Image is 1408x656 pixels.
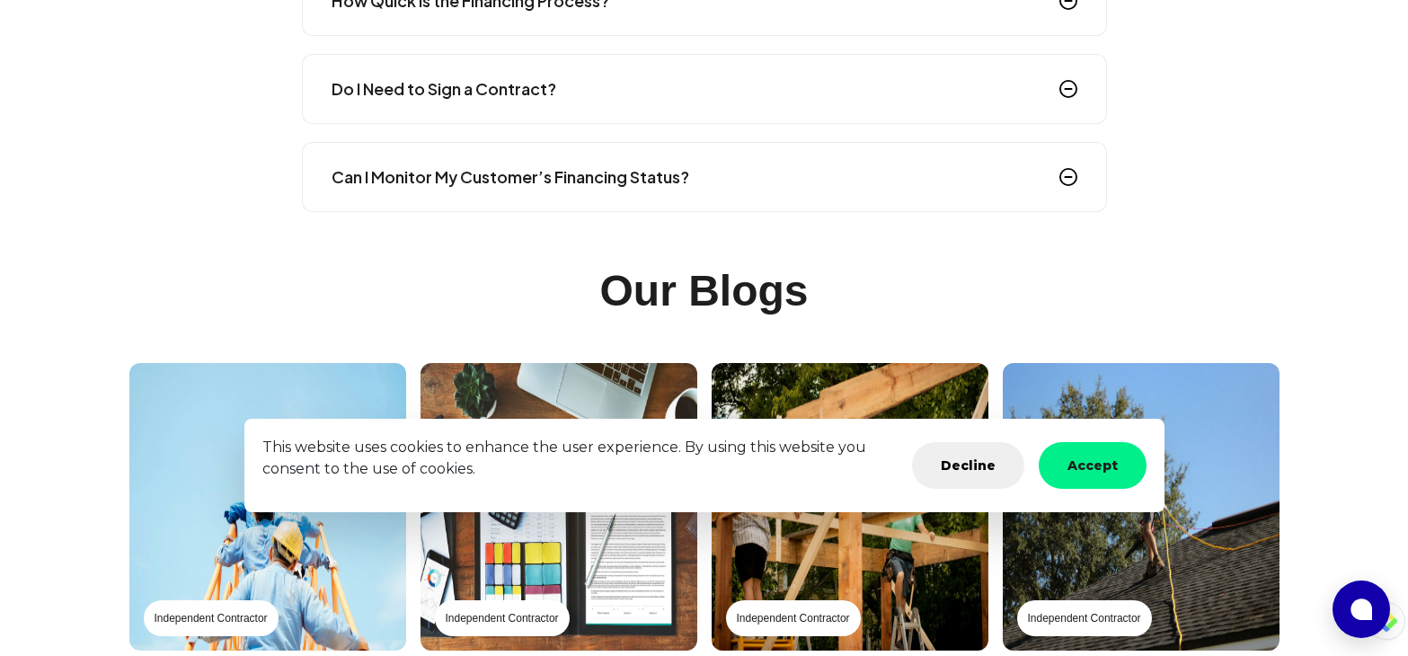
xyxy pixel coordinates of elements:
h4: Do I Need to Sign a Contract? [332,76,556,102]
span: Independent Contractor [144,600,279,636]
img: icon [1059,168,1077,186]
img: blog [712,363,999,651]
span: Independent Contractor [726,600,861,636]
img: blog [1003,363,1290,651]
button: Open chat window [1333,581,1390,638]
img: blog [129,363,417,651]
p: This website uses cookies to enhance the user experience. By using this website you consent to th... [262,437,898,480]
img: blog [421,363,708,651]
h3: Our Blogs [599,270,808,313]
span: Independent Contractor [435,600,570,636]
button: Accept [1039,442,1147,489]
button: Decline [912,442,1024,489]
h4: Can I Monitor My Customer’s Financing Status? [332,164,689,190]
img: icon [1059,80,1077,98]
span: Independent Contractor [1017,600,1152,636]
